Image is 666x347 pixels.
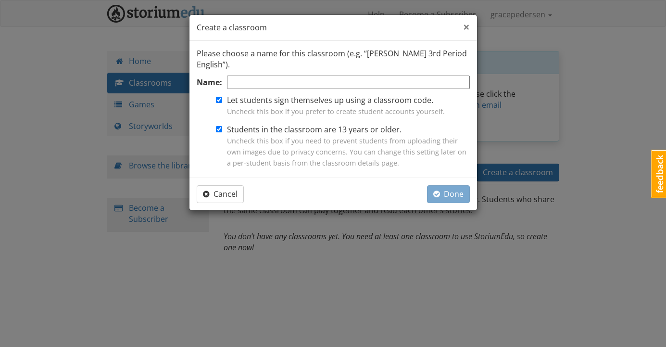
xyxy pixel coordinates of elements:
label: Let students sign themselves up using a classroom code. [227,95,445,117]
span: Uncheck this box if you prefer to create student accounts yourself. [227,107,445,116]
label: Name: [197,77,222,88]
div: Create a classroom [189,15,477,41]
label: Students in the classroom are 13 years or older. [227,124,470,168]
button: Cancel [197,185,244,203]
span: Cancel [203,189,238,199]
span: Done [433,189,464,199]
span: × [463,19,470,35]
span: Uncheck this box if you need to prevent students from uploading their own images due to privacy c... [227,136,466,167]
button: Done [427,185,470,203]
p: Please choose a name for this classroom (e.g. “[PERSON_NAME] 3rd Period English”). [197,48,470,70]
